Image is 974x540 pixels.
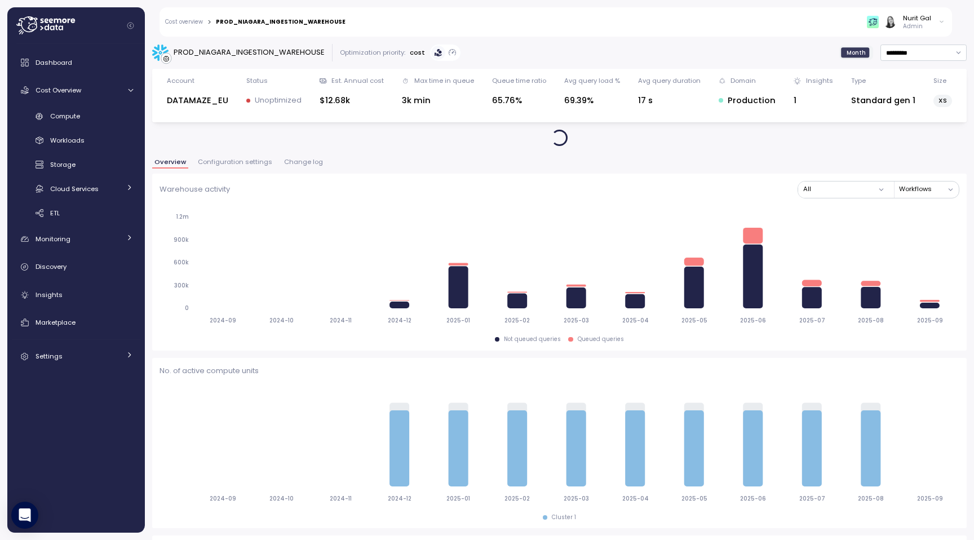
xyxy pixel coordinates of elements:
a: Monitoring [12,228,140,250]
span: Month [847,48,866,57]
a: Insights [12,284,140,306]
span: Monitoring [36,234,70,244]
tspan: 900k [174,236,189,244]
p: Unoptimized [255,95,302,106]
tspan: 2024-11 [330,495,352,502]
a: Discovery [12,256,140,278]
div: $12.68k [320,94,384,107]
tspan: 1.2m [176,213,189,220]
tspan: 2025-08 [858,317,884,324]
div: Domain [730,76,756,85]
p: No. of active compute units [160,365,959,377]
div: Size [933,76,946,85]
tspan: 2025-06 [740,317,766,324]
tspan: 2025-07 [799,317,825,324]
img: 65f98ecb31a39d60f1f315eb.PNG [867,16,879,28]
div: Max time in queue [414,76,474,85]
div: Queued queries [578,335,624,343]
tspan: 2024-09 [210,495,236,502]
a: Cost Overview [12,79,140,101]
tspan: 2024-09 [210,317,236,324]
span: Storage [50,160,76,169]
a: Marketplace [12,311,140,334]
tspan: 2025-02 [504,495,530,502]
tspan: 2024-10 [269,317,294,324]
span: Discovery [36,262,67,271]
div: Account [167,76,194,85]
div: DATAMAZE_EU [167,94,228,107]
tspan: 2025-03 [564,317,589,324]
tspan: 2024-12 [388,317,411,324]
div: Cluster 1 [552,514,576,521]
p: Admin [903,23,931,30]
div: Status [246,76,268,85]
tspan: 2025-01 [446,317,470,324]
span: Cloud Services [50,184,99,193]
a: Dashboard [12,51,140,74]
span: Change log [284,159,323,165]
button: All [798,182,890,198]
span: Marketplace [36,318,76,327]
img: ACg8ocIVugc3DtI--ID6pffOeA5XcvoqExjdOmyrlhjOptQpqjom7zQ=s96-c [884,16,896,28]
tspan: 2025-05 [681,317,707,324]
tspan: 2024-10 [269,495,294,502]
a: Workloads [12,131,140,150]
span: Overview [154,159,186,165]
tspan: 2024-11 [330,317,352,324]
tspan: 300k [174,282,189,289]
div: 3k min [402,94,473,107]
div: PROD_NIAGARA_INGESTION_WAREHOUSE [174,47,325,58]
tspan: 2025-09 [917,317,942,324]
tspan: 2025-05 [681,495,707,502]
tspan: 2025-03 [564,495,589,502]
a: Compute [12,107,140,126]
tspan: 2025-09 [917,495,942,502]
span: Insights [36,290,63,299]
div: Avg query load % [564,76,620,85]
tspan: 600k [174,259,189,266]
tspan: 2025-08 [858,495,884,502]
div: Type [851,76,866,85]
a: Cost overview [165,19,203,25]
button: Collapse navigation [123,21,138,30]
span: XS [938,95,947,107]
div: Insights [806,76,833,85]
tspan: 2025-07 [799,495,825,502]
tspan: 2025-04 [622,317,648,324]
div: > [207,19,211,26]
div: PROD_NIAGARA_INGESTION_WAREHOUSE [216,19,346,25]
div: Not queued queries [504,335,561,343]
div: Nurit Gal [903,14,931,23]
p: cost [410,48,425,57]
div: Standard gen 1 [851,94,915,107]
span: Workloads [50,136,85,145]
div: Queue time ratio [492,76,546,85]
div: Open Intercom Messenger [11,502,38,529]
tspan: 2025-04 [622,495,648,502]
div: 1 [794,94,833,107]
a: Settings [12,346,140,368]
a: ETL [12,203,140,222]
div: Avg query duration [638,76,701,85]
span: Settings [36,352,63,361]
tspan: 2024-12 [388,495,411,502]
a: Cloud Services [12,179,140,198]
p: Warehouse activity [160,184,230,195]
span: Configuration settings [198,159,272,165]
div: 17 s [638,94,701,107]
span: Dashboard [36,58,72,67]
span: Cost Overview [36,86,81,95]
a: Storage [12,156,140,174]
div: Est. Annual cost [331,76,384,85]
div: Production [719,94,776,107]
div: 65.76% [492,94,546,107]
span: ETL [50,209,60,218]
tspan: 2025-01 [446,495,470,502]
tspan: 2025-06 [740,495,766,502]
span: Compute [50,112,80,121]
div: Optimization priority: [340,48,405,57]
button: Workflows [899,182,959,198]
tspan: 2025-02 [504,317,530,324]
div: 69.39% [564,94,620,107]
tspan: 0 [185,304,189,312]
